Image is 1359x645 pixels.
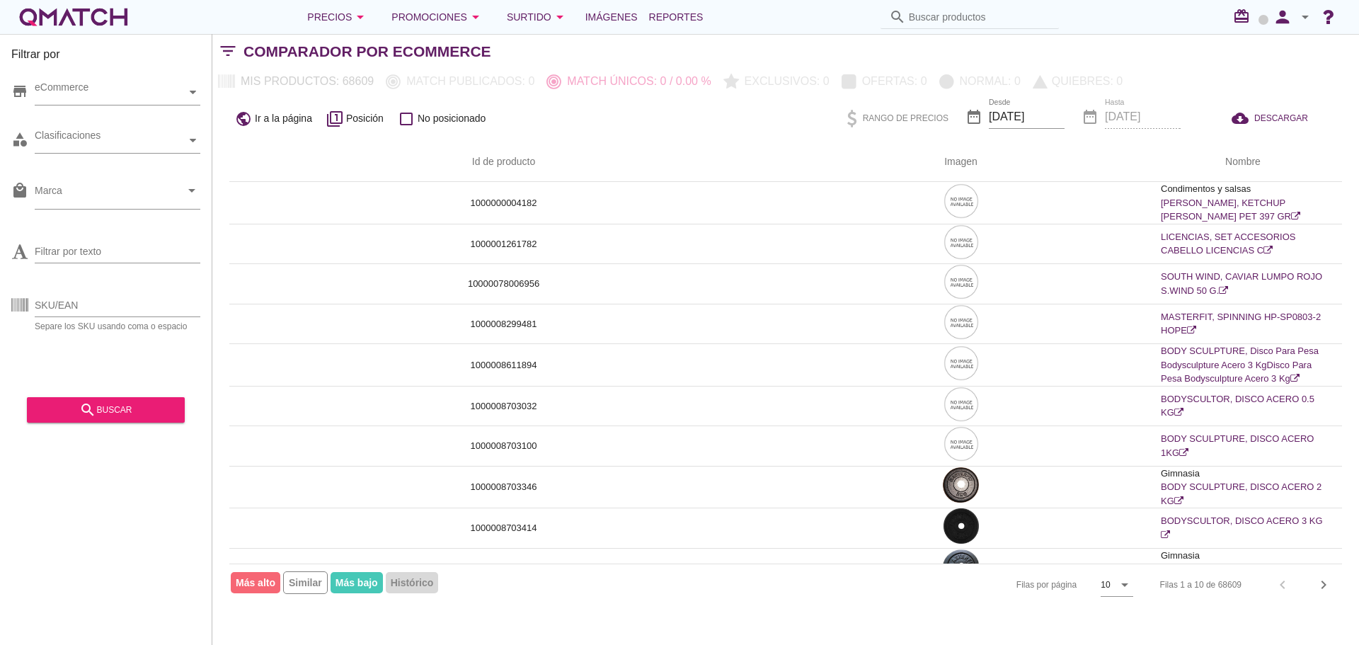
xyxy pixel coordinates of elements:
i: search [79,401,96,418]
img: 64e4b54d-feb2-4c63-abef-3c8f9f3b010a.png [944,224,979,260]
h2: Comparador por eCommerce [243,40,491,63]
button: Match únicos: 0 / 0.00 % [541,69,717,94]
div: Filas por página [875,564,1133,605]
th: Id de producto: Not sorted. [229,142,778,182]
span: Posición [346,111,384,126]
span: Más bajo [331,572,383,593]
img: 64e4b54d-feb2-4c63-abef-3c8f9f3b010a.png [944,264,979,299]
i: category [11,131,28,148]
div: 10 [1101,578,1110,591]
span: Histórico [386,572,439,593]
i: arrow_drop_down [1116,576,1133,593]
p: 1000008703032 [246,399,761,413]
span: No posicionado [418,111,486,126]
a: SOUTH WIND, CAVIAR LUMPO ROJO S.WIND 50 G. [1161,271,1322,296]
div: Filas 1 a 10 de 68609 [1160,578,1242,591]
div: Separe los SKU usando coma o espacio [35,322,200,331]
button: DESCARGAR [1220,105,1319,131]
button: buscar [27,397,185,423]
img: 254853_1_1.jpeg [943,467,979,503]
i: public [235,110,252,127]
p: Gimnasia [1161,549,1325,563]
input: Buscar productos [909,6,1050,28]
i: arrow_drop_down [551,8,568,25]
a: white-qmatch-logo [17,3,130,31]
input: Desde [989,105,1065,128]
p: Gimnasia [1161,467,1325,481]
p: 1000008703582 [246,562,761,576]
div: Promociones [391,8,484,25]
img: 64e4b54d-feb2-4c63-abef-3c8f9f3b010a.png [944,304,979,340]
span: Más alto [231,572,280,593]
i: chevron_right [1315,576,1332,593]
i: filter_list [212,51,243,52]
a: LICENCIAS, SET ACCESORIOS CABELLO LICENCIAS C [1161,232,1295,256]
p: Condimentos y salsas [1161,182,1325,196]
a: Reportes [643,3,709,31]
i: person [1268,7,1297,27]
span: Ir a la página [255,111,312,126]
a: [PERSON_NAME], KETCHUP [PERSON_NAME] PET 397 GR [1161,198,1300,222]
i: redeem [1233,8,1256,25]
a: BODY SCULPTURE, Disco Para Pesa Bodysculpture Acero 3 KgDisco Para Pesa Bodysculpture Acero 3 Kg [1161,346,1319,384]
h3: Filtrar por [11,46,200,69]
p: 1000008703414 [246,521,761,535]
img: 64e4b54d-feb2-4c63-abef-3c8f9f3b010a.png [944,426,979,462]
img: 64e4b54d-feb2-4c63-abef-3c8f9f3b010a.png [944,183,979,219]
i: arrow_drop_down [352,8,369,25]
i: arrow_drop_down [183,182,200,199]
i: check_box_outline_blank [398,110,415,127]
i: store [11,83,28,100]
button: Precios [296,3,380,31]
a: BODYSCULTOR, DISCO ACERO 0.5 KG [1161,394,1314,418]
a: MASTERFIT, SPINNING HP-SP0803-2 HOPE [1161,312,1321,336]
th: Nombre: Not sorted. [1144,142,1342,182]
button: Surtido [495,3,580,31]
a: BODY SCULPTURE, DISCO ACERO 2 KG [1161,481,1321,506]
p: 10000078006956 [246,277,761,291]
span: Reportes [649,8,704,25]
i: cloud_download [1232,110,1254,127]
a: BODY SCULPTURE, DISCO ACERO 1KG [1161,433,1314,458]
th: Imagen: Not sorted. [778,142,1144,182]
div: Surtido [507,8,568,25]
p: 1000008299481 [246,317,761,331]
p: 1000008611894 [246,358,761,372]
img: 64e4b54d-feb2-4c63-abef-3c8f9f3b010a.png [944,387,979,422]
button: Next page [1311,572,1336,598]
img: 254851_1_1.jpeg [943,549,980,585]
a: BODYSCULTOR, DISCO ACERO 3 KG [1161,515,1323,540]
p: 1000000004182 [246,196,761,210]
a: Imágenes [580,3,643,31]
i: date_range [965,108,982,125]
span: DESCARGAR [1254,112,1308,125]
i: arrow_drop_down [467,8,484,25]
img: 194715_1_1.jpeg [944,508,979,544]
p: 1000001261782 [246,237,761,251]
i: search [889,8,906,25]
span: Imágenes [585,8,638,25]
p: 1000008703346 [246,480,761,494]
i: filter_1 [326,110,343,127]
div: Precios [307,8,369,25]
img: 64e4b54d-feb2-4c63-abef-3c8f9f3b010a.png [944,346,979,381]
i: arrow_drop_down [1297,8,1314,25]
span: Similar [283,571,328,594]
button: Promociones [380,3,495,31]
p: 1000008703100 [246,439,761,453]
div: buscar [38,401,173,418]
i: local_mall [11,182,28,199]
p: Match únicos: 0 / 0.00 % [561,73,711,90]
